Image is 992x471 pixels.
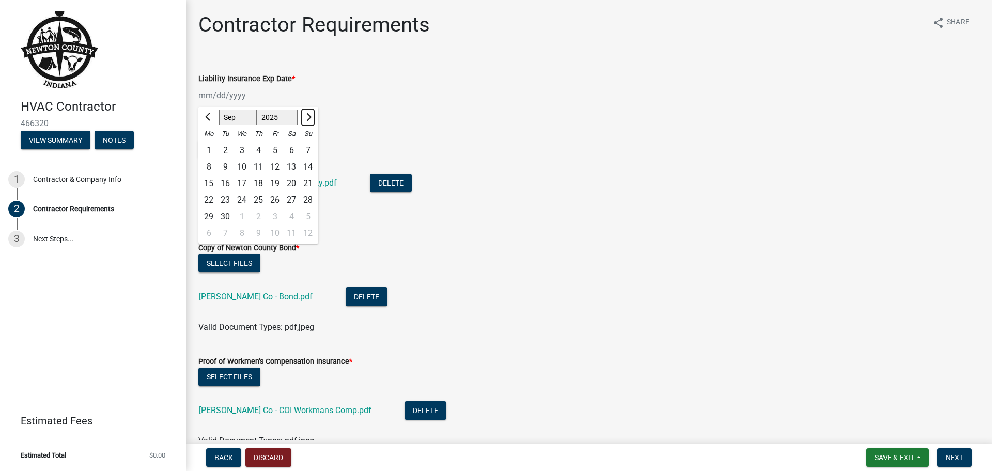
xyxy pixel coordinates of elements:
div: Saturday, October 11, 2025 [283,225,300,241]
div: Tuesday, September 9, 2025 [217,159,234,175]
button: Next month [302,109,314,126]
div: 24 [234,192,250,208]
div: We [234,126,250,142]
label: Proof of Workmen's Compensation Insurance [198,358,352,366]
label: Copy of Newton County Bond [198,245,299,252]
div: Friday, October 3, 2025 [267,208,283,225]
div: 28 [300,192,316,208]
div: Sunday, September 7, 2025 [300,142,316,159]
div: Wednesday, September 17, 2025 [234,175,250,192]
div: 1 [8,171,25,188]
div: Tuesday, September 23, 2025 [217,192,234,208]
div: 19 [267,175,283,192]
div: Monday, September 15, 2025 [200,175,217,192]
div: Monday, September 1, 2025 [200,142,217,159]
div: Su [300,126,316,142]
div: 8 [200,159,217,175]
div: Monday, September 29, 2025 [200,208,217,225]
button: Next [937,448,972,467]
div: 12 [267,159,283,175]
div: 13 [283,159,300,175]
span: $0.00 [149,452,165,459]
wm-modal-confirm: Delete Document [405,406,446,416]
button: shareShare [924,12,978,33]
div: 4 [250,142,267,159]
div: Th [250,126,267,142]
div: Wednesday, October 8, 2025 [234,225,250,241]
button: Select files [198,368,260,386]
div: 26 [267,192,283,208]
div: 1 [234,208,250,225]
div: Contractor & Company Info [33,176,121,183]
div: 3 [267,208,283,225]
div: 1 [200,142,217,159]
div: 14 [300,159,316,175]
div: 3 [234,142,250,159]
div: 16 [217,175,234,192]
a: [PERSON_NAME] Co - COI Workmans Comp.pdf [199,405,371,415]
button: Previous month [203,109,215,126]
div: 2 [217,142,234,159]
div: 5 [300,208,316,225]
div: Wednesday, September 24, 2025 [234,192,250,208]
div: 4 [283,208,300,225]
div: 22 [200,192,217,208]
div: Friday, September 26, 2025 [267,192,283,208]
div: 11 [250,159,267,175]
span: 466320 [21,118,165,128]
div: 21 [300,175,316,192]
div: 18 [250,175,267,192]
button: Delete [370,174,412,192]
div: 8 [234,225,250,241]
wm-modal-confirm: Delete Document [346,293,388,302]
div: Tuesday, September 16, 2025 [217,175,234,192]
div: Tuesday, September 2, 2025 [217,142,234,159]
div: 9 [217,159,234,175]
span: Save & Exit [875,453,915,462]
div: Saturday, September 20, 2025 [283,175,300,192]
div: Wednesday, September 10, 2025 [234,159,250,175]
input: mm/dd/yyyy [198,85,293,106]
div: 2 [8,201,25,217]
button: Discard [245,448,291,467]
div: 25 [250,192,267,208]
div: Thursday, October 9, 2025 [250,225,267,241]
a: Estimated Fees [8,411,169,431]
div: Fr [267,126,283,142]
div: Wednesday, September 3, 2025 [234,142,250,159]
div: Friday, September 12, 2025 [267,159,283,175]
span: Estimated Total [21,452,66,459]
wm-modal-confirm: Notes [95,136,134,145]
div: Sa [283,126,300,142]
div: 6 [283,142,300,159]
div: Saturday, September 6, 2025 [283,142,300,159]
div: Monday, September 8, 2025 [200,159,217,175]
select: Select month [219,110,257,125]
i: share [932,17,944,29]
div: Friday, October 10, 2025 [267,225,283,241]
div: Saturday, September 13, 2025 [283,159,300,175]
div: 10 [234,159,250,175]
button: Back [206,448,241,467]
div: 17 [234,175,250,192]
div: Monday, September 22, 2025 [200,192,217,208]
button: Delete [346,287,388,306]
label: Liability Insurance Exp Date [198,75,295,83]
a: [PERSON_NAME] Co - Bond.pdf [199,292,313,301]
span: Valid Document Types: pdf,jpeg [198,436,314,446]
div: Tuesday, October 7, 2025 [217,225,234,241]
div: Friday, September 5, 2025 [267,142,283,159]
div: 12 [300,225,316,241]
img: Newton County, Indiana [21,11,98,88]
div: Sunday, September 21, 2025 [300,175,316,192]
div: Saturday, October 4, 2025 [283,208,300,225]
span: Next [946,453,964,462]
div: Sunday, September 14, 2025 [300,159,316,175]
div: Friday, September 19, 2025 [267,175,283,192]
div: Contractor Requirements [33,205,114,212]
div: 30 [217,208,234,225]
div: 9 [250,225,267,241]
div: Mo [200,126,217,142]
span: Valid Document Types: pdf,jpeg [198,322,314,332]
button: View Summary [21,131,90,149]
